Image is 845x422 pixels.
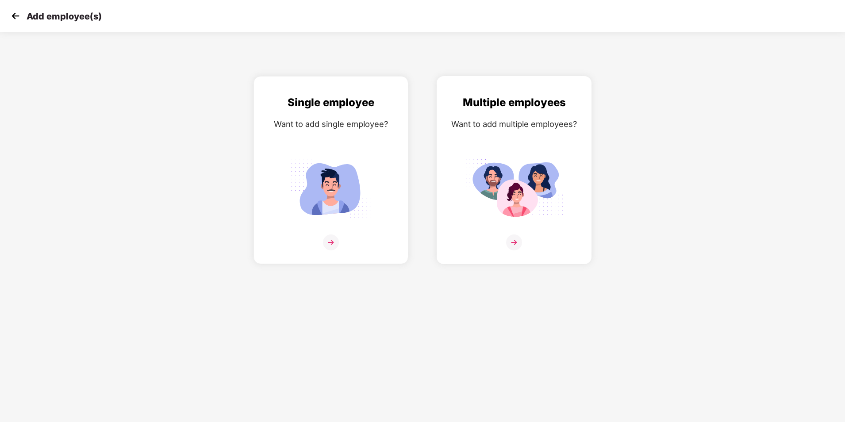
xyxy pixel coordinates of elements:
[446,118,582,130] div: Want to add multiple employees?
[27,11,102,22] p: Add employee(s)
[446,94,582,111] div: Multiple employees
[281,154,380,223] img: svg+xml;base64,PHN2ZyB4bWxucz0iaHR0cDovL3d3dy53My5vcmcvMjAwMC9zdmciIGlkPSJTaW5nbGVfZW1wbG95ZWUiIH...
[263,118,399,130] div: Want to add single employee?
[506,234,522,250] img: svg+xml;base64,PHN2ZyB4bWxucz0iaHR0cDovL3d3dy53My5vcmcvMjAwMC9zdmciIHdpZHRoPSIzNiIgaGVpZ2h0PSIzNi...
[323,234,339,250] img: svg+xml;base64,PHN2ZyB4bWxucz0iaHR0cDovL3d3dy53My5vcmcvMjAwMC9zdmciIHdpZHRoPSIzNiIgaGVpZ2h0PSIzNi...
[9,9,22,23] img: svg+xml;base64,PHN2ZyB4bWxucz0iaHR0cDovL3d3dy53My5vcmcvMjAwMC9zdmciIHdpZHRoPSIzMCIgaGVpZ2h0PSIzMC...
[465,154,564,223] img: svg+xml;base64,PHN2ZyB4bWxucz0iaHR0cDovL3d3dy53My5vcmcvMjAwMC9zdmciIGlkPSJNdWx0aXBsZV9lbXBsb3llZS...
[263,94,399,111] div: Single employee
